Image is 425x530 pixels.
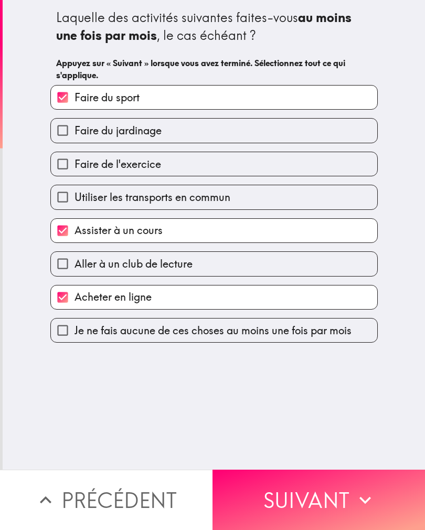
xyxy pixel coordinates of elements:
button: Faire du jardinage [51,119,377,142]
button: Utiliser les transports en commun [51,185,377,209]
button: Assister à un cours [51,219,377,242]
span: Aller à un club de lecture [75,257,193,271]
span: Utiliser les transports en commun [75,190,230,205]
span: Faire du sport [75,90,140,105]
div: Laquelle des activités suivantes faites-vous , le cas échéant ? [56,9,372,44]
button: Faire du sport [51,86,377,109]
span: Faire du jardinage [75,123,162,138]
button: Aller à un club de lecture [51,252,377,275]
button: Acheter en ligne [51,285,377,309]
button: Suivant [212,470,425,530]
span: Faire de l'exercice [75,157,161,172]
span: Acheter en ligne [75,290,152,304]
span: Je ne fais aucune de ces choses au moins une fois par mois [75,323,352,338]
h6: Appuyez sur « Suivant » lorsque vous avez terminé. Sélectionnez tout ce qui s'applique. [56,57,372,81]
button: Je ne fais aucune de ces choses au moins une fois par mois [51,319,377,342]
span: Assister à un cours [75,223,163,238]
b: au moins une fois par mois [56,9,355,43]
button: Faire de l'exercice [51,152,377,176]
